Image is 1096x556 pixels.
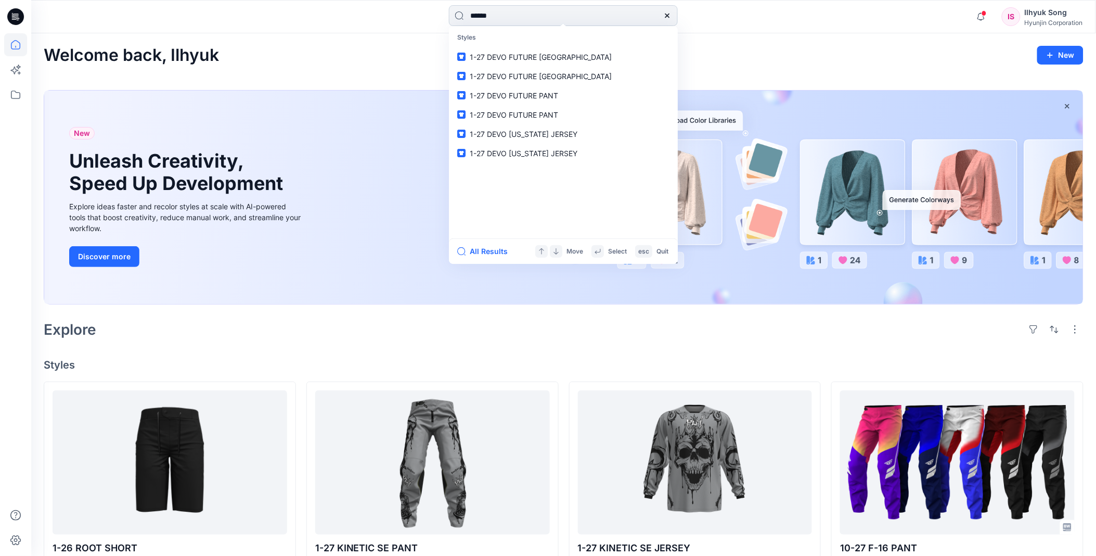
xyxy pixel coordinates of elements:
[578,390,813,535] a: 1-27 KINETIC SE JERSEY
[451,124,676,144] a: 1-27 DEVO [US_STATE] JERSEY
[1025,6,1083,19] div: Ilhyuk Song
[315,390,550,535] a: 1-27 KINETIC SE PANT
[451,47,676,67] a: 1-27 DEVO FUTURE [GEOGRAPHIC_DATA]
[69,246,303,267] a: Discover more
[69,150,288,195] h1: Unleash Creativity, Speed Up Development
[470,130,577,138] span: 1-27 DEVO [US_STATE] JERSEY
[69,246,139,267] button: Discover more
[451,144,676,163] a: 1-27 DEVO [US_STATE] JERSEY
[451,105,676,124] a: 1-27 DEVO FUTURE PANT
[44,321,96,338] h2: Explore
[608,246,627,257] p: Select
[53,541,287,555] p: 1-26 ROOT SHORT
[1037,46,1084,65] button: New
[1002,7,1021,26] div: IS
[470,53,612,61] span: 1-27 DEVO FUTURE [GEOGRAPHIC_DATA]
[470,91,558,100] span: 1-27 DEVO FUTURE PANT
[44,46,219,65] h2: Welcome back, Ilhyuk
[638,246,649,257] p: esc
[457,245,514,258] button: All Results
[69,201,303,234] div: Explore ideas faster and recolor styles at scale with AI-powered tools that boost creativity, red...
[451,28,676,47] p: Styles
[840,390,1075,535] a: 10-27 F-16 PANT
[74,127,90,140] span: New
[451,67,676,86] a: 1-27 DEVO FUTURE [GEOGRAPHIC_DATA]
[840,541,1075,555] p: 10-27 F-16 PANT
[1025,19,1083,27] div: Hyunjin Corporation
[470,110,558,119] span: 1-27 DEVO FUTURE PANT
[578,541,813,555] p: 1-27 KINETIC SE JERSEY
[470,149,577,158] span: 1-27 DEVO [US_STATE] JERSEY
[470,72,612,81] span: 1-27 DEVO FUTURE [GEOGRAPHIC_DATA]
[566,246,583,257] p: Move
[44,359,1084,371] h4: Styles
[451,86,676,105] a: 1-27 DEVO FUTURE PANT
[656,246,668,257] p: Quit
[315,541,550,555] p: 1-27 KINETIC SE PANT
[53,390,287,535] a: 1-26 ROOT SHORT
